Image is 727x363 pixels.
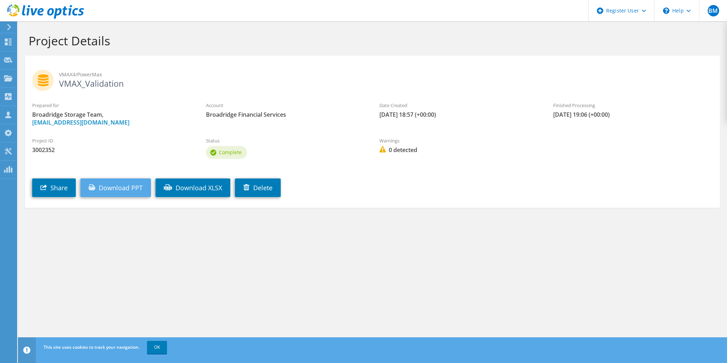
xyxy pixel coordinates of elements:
a: Download XLSX [156,178,230,197]
label: Account [206,102,365,109]
a: [EMAIL_ADDRESS][DOMAIN_NAME] [32,119,129,126]
span: 0 detected [379,146,539,154]
span: Complete [219,149,242,156]
span: BM [708,5,719,16]
span: VMAX4/PowerMax [59,71,713,79]
label: Status [206,137,365,144]
a: Download PPT [80,178,151,197]
span: [DATE] 18:57 (+00:00) [379,111,539,119]
a: Share [32,178,76,197]
a: Delete [235,178,281,197]
a: OK [147,341,167,354]
h2: VMAX_Validation [32,70,713,87]
span: This site uses cookies to track your navigation. [44,344,139,350]
label: Project ID [32,137,192,144]
label: Date Created [379,102,539,109]
label: Warnings [379,137,539,144]
span: [DATE] 19:06 (+00:00) [553,111,713,119]
span: Broadridge Storage Team, [32,111,192,126]
svg: \n [663,7,669,14]
label: Prepared for [32,102,192,109]
label: Finished Processing [553,102,713,109]
span: 3002352 [32,146,192,154]
h1: Project Details [29,33,713,48]
span: Broadridge Financial Services [206,111,365,119]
